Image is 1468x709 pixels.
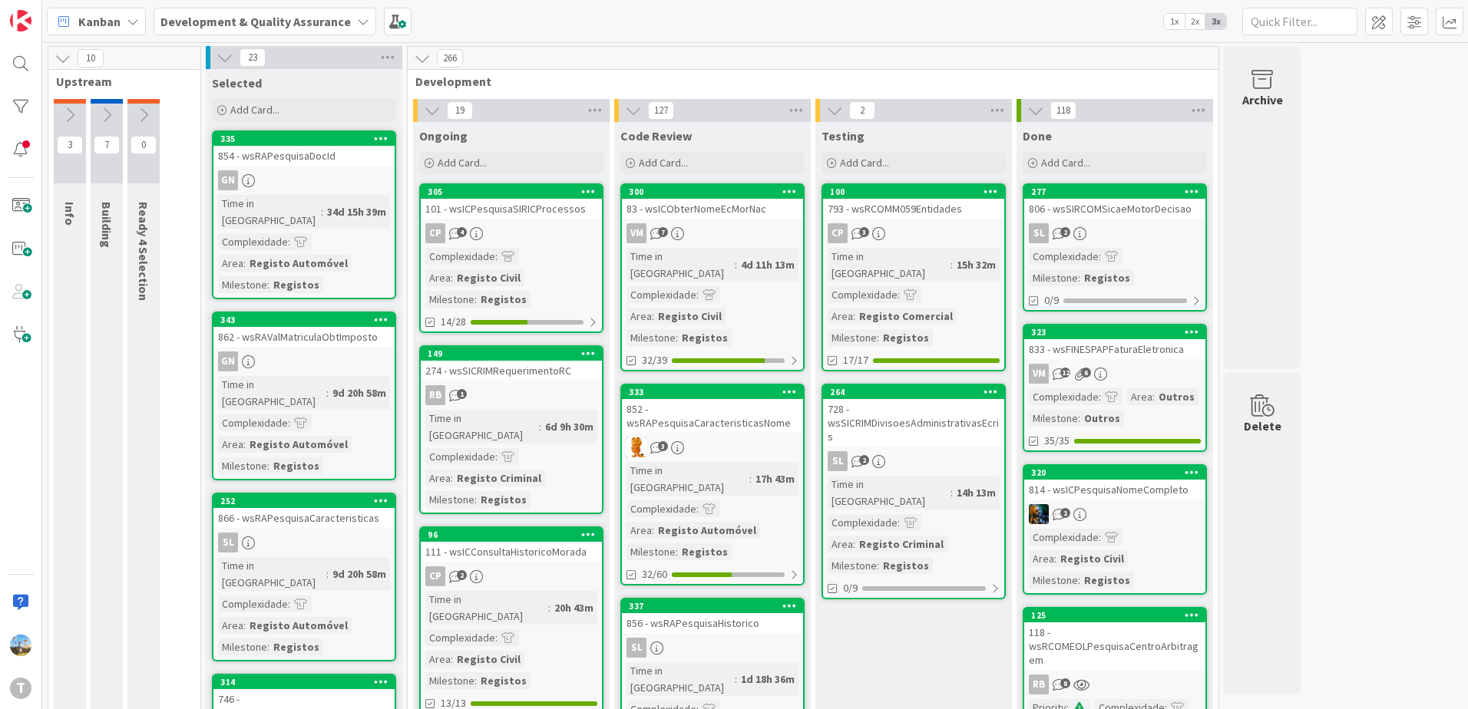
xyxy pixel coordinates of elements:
span: 2 [457,570,467,580]
span: 6 [1081,368,1091,378]
div: 34d 15h 39m [323,203,390,220]
span: : [326,566,329,582]
span: 2x [1185,14,1205,29]
span: 0/9 [1044,292,1059,308]
div: Registo Comercial [855,308,957,325]
span: 12 [1060,368,1070,378]
img: DG [10,635,31,656]
span: 7 [94,136,120,154]
span: : [652,522,654,539]
span: : [1078,410,1080,427]
div: 100 [830,186,1004,197]
span: Done [1023,128,1052,143]
div: Area [425,651,451,668]
div: Time in [GEOGRAPHIC_DATA] [627,462,749,496]
div: Time in [GEOGRAPHIC_DATA] [828,248,951,282]
span: : [1078,269,1080,286]
div: SL [823,451,1004,471]
div: SL [218,533,238,552]
div: 264728 - wsSICRIMDivisoesAdministrativasEcris [823,385,1004,447]
span: : [696,500,699,517]
div: Time in [GEOGRAPHIC_DATA] [218,557,326,591]
div: 149 [421,347,602,361]
div: SL [627,638,646,658]
span: 14/28 [441,314,466,330]
span: Code Review [620,128,692,143]
div: Area [828,536,853,552]
div: 305 [421,185,602,199]
div: Time in [GEOGRAPHIC_DATA] [425,591,548,625]
div: GN [218,351,238,371]
div: Milestone [627,329,676,346]
span: : [749,470,752,487]
span: Add Card... [639,156,688,170]
div: 300 [622,185,803,199]
div: 277806 - wsSIRCOMSicaeMotorDecisao [1024,185,1205,219]
div: Registo Criminal [453,470,545,486]
div: Area [1029,550,1054,567]
div: VM [627,223,646,243]
span: 10 [78,49,104,68]
span: : [495,448,498,465]
a: 323833 - wsFINESPAPFaturaEletronicaVMComplexidade:Area:OutrosMilestone:Outros35/35 [1023,324,1207,452]
div: CP [828,223,848,243]
div: Registo Civil [453,651,524,668]
span: : [1099,529,1101,546]
a: 149274 - wsSICRIMRequerimentoRCRBTime in [GEOGRAPHIC_DATA]:6d 9h 30mComplexidade:Area:Registo Cri... [419,345,603,514]
a: 100793 - wsRCOMM059EntidadesCPTime in [GEOGRAPHIC_DATA]:15h 32mComplexidade:Area:Registo Comercia... [822,183,1006,371]
span: Upstream [56,74,181,89]
div: 100 [823,185,1004,199]
div: 83 - wsICObterNomeEcMorNac [622,199,803,219]
div: Registos [678,543,732,560]
span: Info [62,202,78,226]
div: VM [1024,364,1205,384]
span: 3 [57,136,83,154]
div: Complexidade [425,248,495,265]
div: 343 [213,313,395,327]
div: Milestone [828,329,877,346]
span: 23 [240,48,266,67]
div: Milestone [1029,572,1078,589]
span: : [451,470,453,486]
div: 1d 18h 36m [737,671,798,688]
div: 252 [220,496,395,506]
span: 4 [457,227,467,237]
div: Area [828,308,853,325]
div: Complexidade [425,629,495,646]
div: SL [1029,223,1049,243]
div: Area [218,617,243,634]
div: Outros [1080,410,1124,427]
div: Time in [GEOGRAPHIC_DATA] [218,195,321,229]
div: 728 - wsSICRIMDivisoesAdministrativasEcris [823,399,1004,447]
div: Registos [477,491,531,508]
div: CP [425,566,445,586]
div: Registo Automóvel [654,522,760,539]
span: Building [99,202,114,248]
span: 3 [859,227,869,237]
div: Delete [1244,417,1281,435]
div: Milestone [218,276,267,293]
span: 0 [131,136,157,154]
span: : [539,418,541,435]
span: : [951,484,953,501]
span: : [243,617,246,634]
span: : [474,672,477,689]
div: Time in [GEOGRAPHIC_DATA] [425,410,539,444]
div: 852 - wsRAPesquisaCaracteristicasNome [622,399,803,433]
div: RB [1029,674,1049,694]
span: 35/35 [1044,433,1070,449]
span: : [474,291,477,308]
div: 277 [1031,186,1205,197]
span: 0/9 [843,580,858,596]
div: 335854 - wsRAPesquisaDocId [213,132,395,166]
div: Registo Civil [1056,550,1128,567]
span: : [735,256,737,273]
div: 333 [629,387,803,397]
div: 323 [1031,327,1205,338]
span: 118 [1050,101,1076,120]
div: Time in [GEOGRAPHIC_DATA] [828,476,951,509]
span: : [853,308,855,325]
span: Development [415,74,1199,89]
img: JC [1029,504,1049,524]
a: 252866 - wsRAPesquisaCaracteristicasSLTime in [GEOGRAPHIC_DATA]:9d 20h 58mComplexidade:Area:Regis... [212,493,396,661]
